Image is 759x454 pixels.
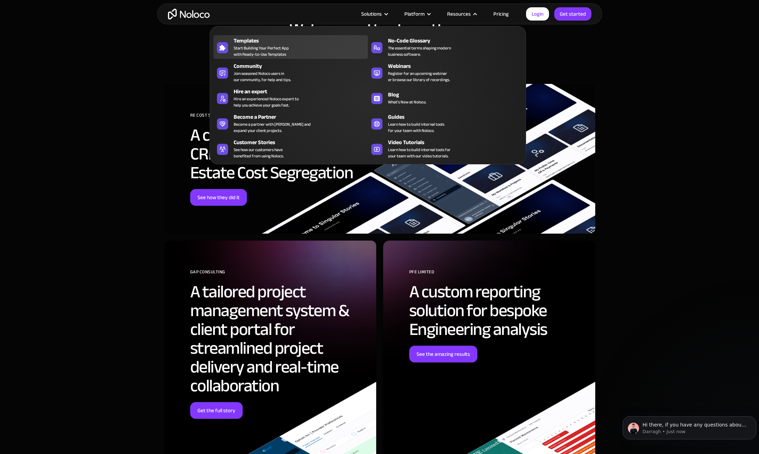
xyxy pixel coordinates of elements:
h2: A custom reporting solution for bespoke Engineering analysis [409,282,585,339]
div: Resources [438,9,485,18]
iframe: Intercom notifications message [620,402,759,451]
div: Hire an expert [234,87,371,96]
div: GAP Consulting [190,267,366,282]
a: Customer StoriesSee how our customers havebenefited from using Noloco. [213,137,368,161]
a: TemplatesStart Building Your Perfect Appwith Ready-to-Use Templates [213,35,368,59]
span: Register for an upcoming webinar or browse our library of recordings. [388,70,450,83]
div: Become a partner with [PERSON_NAME] and expand your client projects. [234,121,311,134]
span: Learn how to build internal tools for your team with our video tutorials. [388,147,451,159]
div: Hire an experienced Noloco expert to help you achieve your goals fast. [234,96,299,108]
nav: Resources [210,16,526,164]
h2: A custom Client Portal & CRM for managing Real Estate Cost Segregation [190,126,366,182]
div: Blog [388,91,525,99]
div: Webinars [388,62,525,70]
a: CommunityJoin seasoned Noloco users inour community, for help and tips. [213,61,368,84]
span: See how our customers have benefited from using Noloco. [234,147,284,159]
a: Get the full story [190,402,243,419]
div: Solutions [353,9,396,18]
span: Learn how to build internal tools for your team with Noloco. [388,121,444,134]
div: Community [234,62,371,70]
h2: We’re proud to share these glowing customer reviews [164,20,595,58]
a: Get started [554,7,591,21]
div: RE Cost Seg [190,110,366,126]
div: No-Code Glossary [388,37,525,45]
a: Pricing [485,9,517,18]
a: Become a PartnerBecome a partner with [PERSON_NAME] andexpand your client projects. [213,111,368,135]
a: BlogWhat's New at Noloco. [368,86,522,110]
a: No-Code GlossaryThe essential terms shaping modernbusiness software. [368,35,522,59]
a: See how they did it [190,189,247,206]
a: home [168,9,210,19]
div: PFE Limited [409,267,585,282]
div: Resources [447,9,471,18]
div: Templates [234,37,371,45]
h2: A tailored project management system & client portal for streamlined project delivery and real-ti... [190,282,366,395]
span: What's New at Noloco. [388,99,426,105]
div: Customer Stories [234,138,371,147]
span: The essential terms shaping modern business software. [388,45,451,57]
div: Solutions [361,9,382,18]
a: Video TutorialsLearn how to build internal tools foryour team with our video tutorials. [368,137,522,161]
a: Hire an expertHire an experienced Noloco expert tohelp you achieve your goals fast. [213,86,368,110]
div: Video Tutorials [388,138,525,147]
a: Login [526,7,549,21]
div: Guides [388,113,525,121]
div: Platform [396,9,438,18]
div: Platform [404,9,425,18]
div: Become a Partner [234,113,371,121]
span: Start Building Your Perfect App with Ready-to-Use Templates [234,45,289,57]
a: WebinarsRegister for an upcoming webinaror browse our library of recordings. [368,61,522,84]
span: Join seasoned Noloco users in our community, for help and tips. [234,70,291,83]
a: GuidesLearn how to build internal toolsfor your team with Noloco. [368,111,522,135]
a: See the amazing results [409,346,477,362]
